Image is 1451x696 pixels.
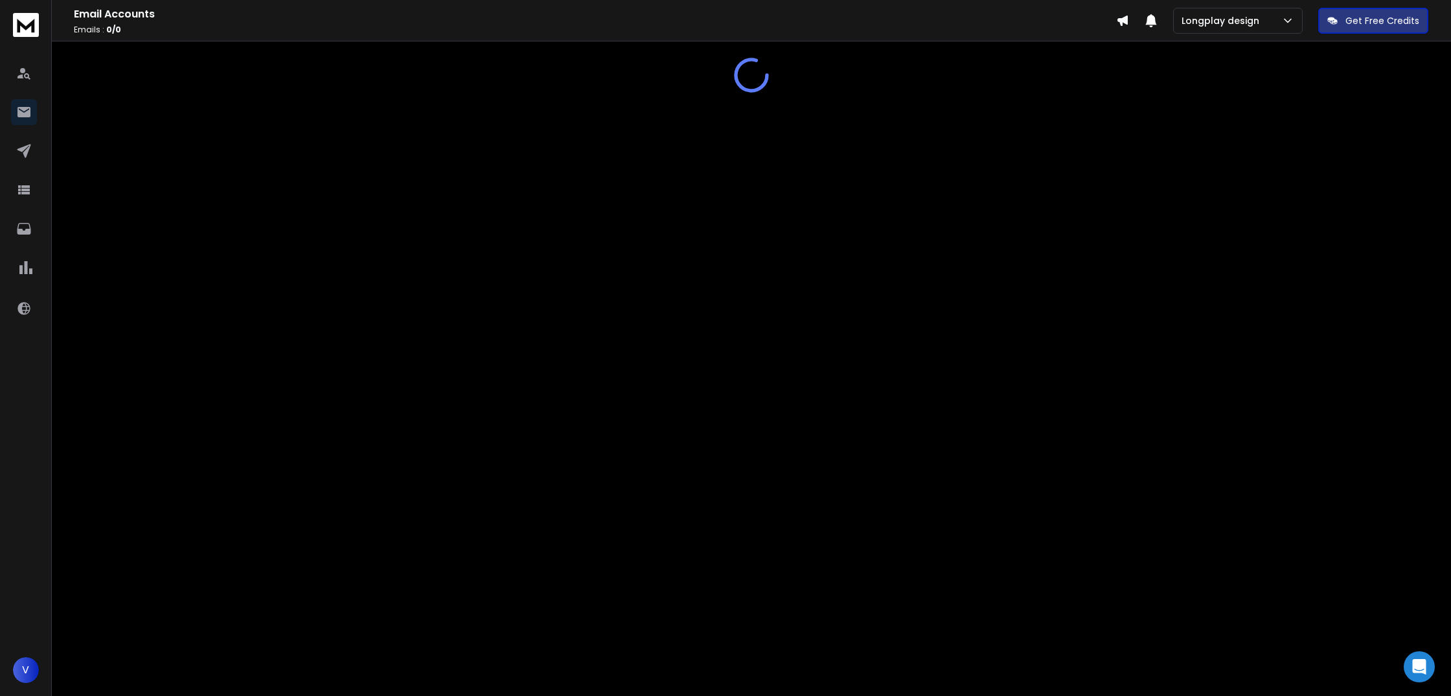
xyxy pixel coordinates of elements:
button: V [13,657,39,683]
div: Open Intercom Messenger [1404,651,1435,682]
p: Get Free Credits [1345,14,1419,27]
img: logo [13,13,39,37]
button: Get Free Credits [1318,8,1428,34]
span: 0 / 0 [106,24,121,35]
p: Longplay design [1182,14,1264,27]
p: Emails : [74,25,1116,35]
h1: Email Accounts [74,6,1116,22]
